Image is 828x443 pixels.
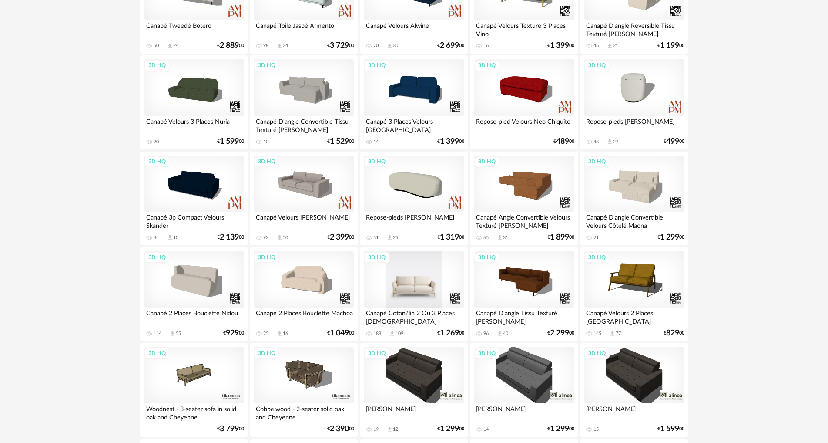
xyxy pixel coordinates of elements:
[474,348,499,359] div: 3D HQ
[593,43,599,49] div: 46
[144,348,170,359] div: 3D HQ
[503,235,508,241] div: 31
[254,20,354,37] div: Canapé Toile Jaspé Armento
[373,139,379,145] div: 14
[330,234,349,240] span: 2 399
[474,20,574,37] div: Canapé Velours Texturé 3 Places Vino
[330,43,349,49] span: 3 729
[474,116,574,133] div: Repose-pied Velours Neo Chiquito
[664,330,684,336] div: € 00
[220,139,239,145] span: 1 599
[607,139,613,145] span: Download icon
[547,43,574,49] div: € 00
[470,247,578,342] a: 3D HQ Canapé D'angle Tissu Texturé [PERSON_NAME] 96 Download icon 40 €2 29900
[226,330,239,336] span: 929
[474,212,574,229] div: Canapé Angle Convertible Velours Texturé [PERSON_NAME]
[396,331,403,337] div: 109
[373,426,379,433] div: 19
[154,331,161,337] div: 114
[440,139,459,145] span: 1 399
[607,43,613,49] span: Download icon
[144,403,244,421] div: Woodnest - 3-seater sofa in solid oak and Cheyenne...
[593,235,599,241] div: 21
[474,308,574,325] div: Canapé D'angle Tissu Texturé [PERSON_NAME]
[220,43,239,49] span: 2 889
[254,308,354,325] div: Canapé 2 Places Bouclette Machoa
[437,426,464,432] div: € 00
[263,235,268,241] div: 92
[657,234,684,240] div: € 00
[283,43,288,49] div: 34
[474,252,499,263] div: 3D HQ
[327,234,354,240] div: € 00
[470,343,578,437] a: 3D HQ [PERSON_NAME] 14 €1 29900
[283,235,288,241] div: 50
[330,426,349,432] span: 2 390
[144,252,170,263] div: 3D HQ
[373,331,381,337] div: 188
[437,234,464,240] div: € 00
[220,426,239,432] span: 3 799
[254,212,354,229] div: Canapé Velours [PERSON_NAME]
[169,330,176,337] span: Download icon
[550,330,569,336] span: 2 299
[364,60,389,71] div: 3D HQ
[327,330,354,336] div: € 00
[263,43,268,49] div: 98
[386,426,393,433] span: Download icon
[327,426,354,432] div: € 00
[393,43,398,49] div: 30
[176,331,181,337] div: 55
[167,234,173,241] span: Download icon
[584,348,610,359] div: 3D HQ
[364,308,464,325] div: Canapé Coton/lin 2 Ou 3 Places [DEMOGRAPHIC_DATA]
[144,20,244,37] div: Canapé Tweedé Botero
[330,330,349,336] span: 1 049
[140,152,248,246] a: 3D HQ Canapé 3p Compact Velours Skander 34 Download icon 10 €2 13900
[254,403,354,421] div: Cobbelwood - 2-seater solid oak and Cheyenne...
[144,156,170,167] div: 3D HQ
[144,116,244,133] div: Canapé Velours 3 Places Nuria
[217,426,244,432] div: € 00
[173,235,178,241] div: 10
[364,156,389,167] div: 3D HQ
[217,43,244,49] div: € 00
[580,55,688,149] a: 3D HQ Repose-pieds [PERSON_NAME] 48 Download icon 27 €49900
[144,308,244,325] div: Canapé 2 Places Bouclette Nidou
[327,43,354,49] div: € 00
[474,60,499,71] div: 3D HQ
[254,60,279,71] div: 3D HQ
[584,252,610,263] div: 3D HQ
[483,235,489,241] div: 65
[360,152,468,246] a: 3D HQ Repose-pieds [PERSON_NAME] 51 Download icon 25 €1 31900
[330,139,349,145] span: 1 529
[550,426,569,432] span: 1 299
[364,20,464,37] div: Canapé Velours Alwine
[360,343,468,437] a: 3D HQ [PERSON_NAME] 19 Download icon 12 €1 29900
[440,43,459,49] span: 2 699
[660,426,679,432] span: 1 599
[613,139,618,145] div: 27
[364,348,389,359] div: 3D HQ
[144,212,244,229] div: Canapé 3p Compact Velours Skander
[666,330,679,336] span: 829
[503,331,508,337] div: 40
[144,60,170,71] div: 3D HQ
[154,43,159,49] div: 50
[283,331,288,337] div: 16
[386,43,393,49] span: Download icon
[553,139,574,145] div: € 00
[254,252,279,263] div: 3D HQ
[660,234,679,240] span: 1 299
[364,252,389,263] div: 3D HQ
[593,139,599,145] div: 48
[584,60,610,71] div: 3D HQ
[474,403,574,421] div: [PERSON_NAME]
[474,156,499,167] div: 3D HQ
[550,234,569,240] span: 1 899
[666,139,679,145] span: 499
[584,116,684,133] div: Repose-pieds [PERSON_NAME]
[263,331,268,337] div: 25
[593,331,601,337] div: 145
[440,234,459,240] span: 1 319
